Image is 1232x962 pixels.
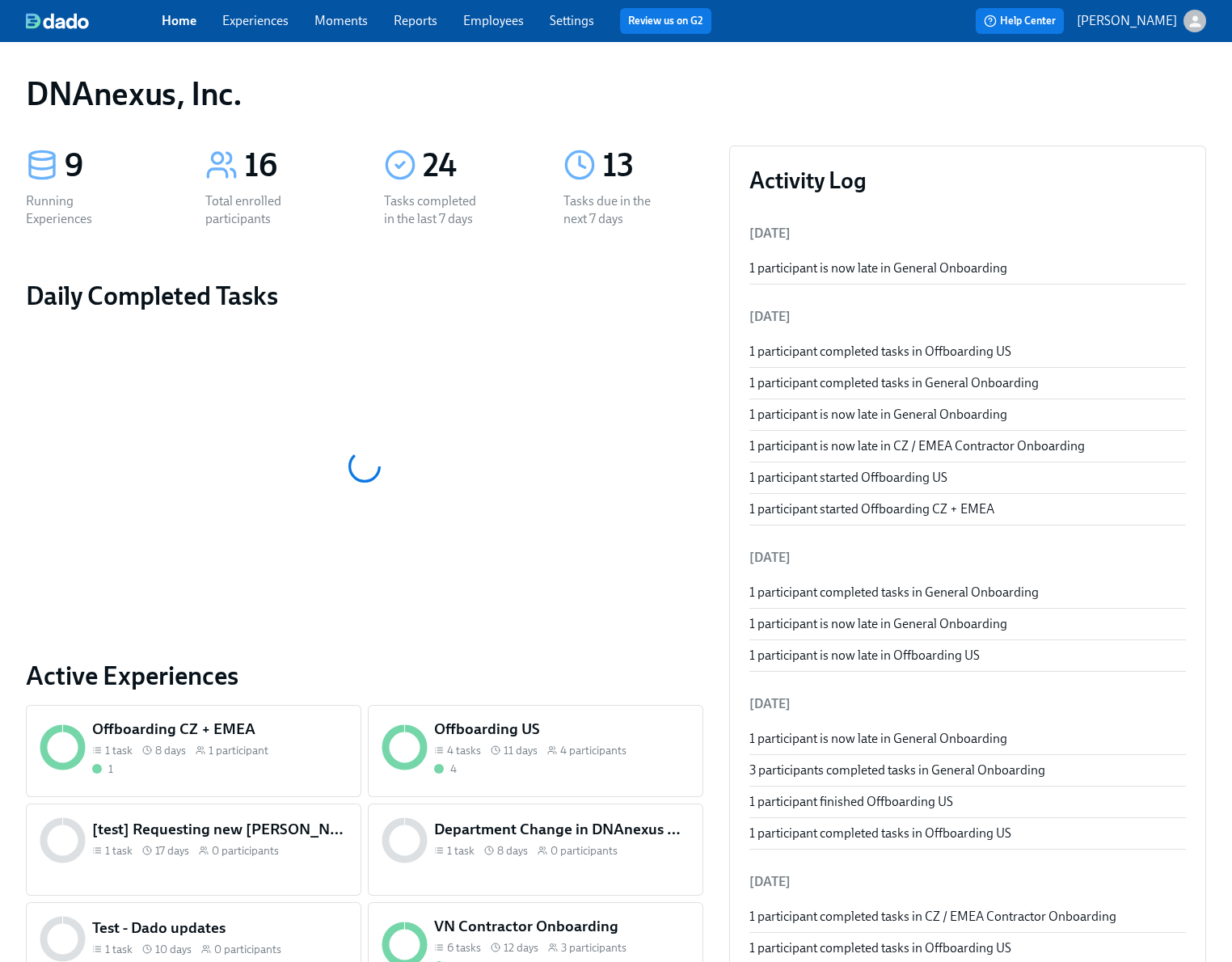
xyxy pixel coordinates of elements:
p: [PERSON_NAME] [1077,12,1177,30]
li: [DATE] [749,297,1186,336]
a: Offboarding US4 tasks 11 days4 participants4 [368,705,703,797]
div: Completed all due tasks [434,762,457,777]
div: 1 participant is now late in General Onboarding [749,730,1186,748]
h5: Department Change in DNAnexus Organization [434,819,690,840]
h5: [test] Requesting new [PERSON_NAME] photos [92,819,348,840]
div: 4 [450,762,457,777]
a: Employees [463,13,524,28]
span: 4 participants [560,743,627,758]
span: 8 days [497,843,528,859]
button: [PERSON_NAME] [1077,10,1206,32]
span: 3 participants [561,940,627,956]
div: 1 participant completed tasks in CZ / EMEA Contractor Onboarding [749,908,1186,926]
span: 1 task [105,743,133,758]
span: [DATE] [749,226,791,241]
div: 1 participant finished Offboarding US [749,793,1186,811]
h5: Offboarding CZ + EMEA [92,719,348,740]
span: 0 participants [214,942,281,957]
h3: Activity Log [749,166,1186,195]
div: 1 participant is now late in Offboarding US [749,647,1186,665]
span: Help Center [984,13,1056,29]
div: 9 [65,146,167,186]
div: 24 [423,146,525,186]
h5: VN Contractor Onboarding [434,916,690,937]
span: 12 days [504,940,538,956]
a: Settings [550,13,594,28]
h5: Offboarding US [434,719,690,740]
div: Completed all due tasks [92,762,113,777]
a: [test] Requesting new [PERSON_NAME] photos1 task 17 days0 participants [26,804,361,896]
a: Department Change in DNAnexus Organization1 task 8 days0 participants [368,804,703,896]
div: 13 [602,146,704,186]
li: [DATE] [749,685,1186,724]
div: Total enrolled participants [205,192,309,228]
h1: DNAnexus, Inc. [26,74,242,113]
li: [DATE] [749,538,1186,577]
span: 1 participant [209,743,268,758]
div: 1 participant completed tasks in Offboarding US [749,939,1186,957]
a: Active Experiences [26,660,703,692]
a: Home [162,13,196,28]
div: 1 participant is now late in General Onboarding [749,406,1186,424]
a: Offboarding CZ + EMEA1 task 8 days1 participant1 [26,705,361,797]
a: Reports [394,13,437,28]
span: 1 task [105,942,133,957]
div: 1 participant started Offboarding CZ + EMEA [749,500,1186,518]
div: 1 participant completed tasks in Offboarding US [749,825,1186,842]
div: Tasks completed in the last 7 days [384,192,487,228]
span: 1 task [447,843,475,859]
div: 1 participant started Offboarding US [749,469,1186,487]
a: dado [26,13,162,29]
div: 1 participant is now late in General Onboarding [749,259,1186,277]
h2: Daily Completed Tasks [26,280,703,312]
div: 1 participant completed tasks in General Onboarding [749,374,1186,392]
div: 1 participant is now late in General Onboarding [749,615,1186,633]
span: 4 tasks [447,743,481,758]
div: 1 participant completed tasks in General Onboarding [749,584,1186,601]
span: 6 tasks [447,940,481,956]
span: 0 participants [212,843,279,859]
span: 10 days [155,942,192,957]
span: 17 days [155,843,189,859]
span: 11 days [504,743,538,758]
div: 16 [244,146,346,186]
button: Review us on G2 [620,8,711,34]
div: 3 participants completed tasks in General Onboarding [749,762,1186,779]
span: 0 participants [551,843,618,859]
div: Tasks due in the next 7 days [563,192,667,228]
div: Running Experiences [26,192,129,228]
a: Review us on G2 [628,13,703,29]
span: 1 task [105,843,133,859]
img: dado [26,13,89,29]
a: Experiences [222,13,289,28]
span: 8 days [155,743,186,758]
div: 1 participant completed tasks in Offboarding US [749,343,1186,361]
li: [DATE] [749,863,1186,901]
a: Moments [314,13,368,28]
div: 1 [108,762,113,777]
div: 1 participant is now late in CZ / EMEA Contractor Onboarding [749,437,1186,455]
button: Help Center [976,8,1064,34]
h5: Test - Dado updates [92,918,348,939]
